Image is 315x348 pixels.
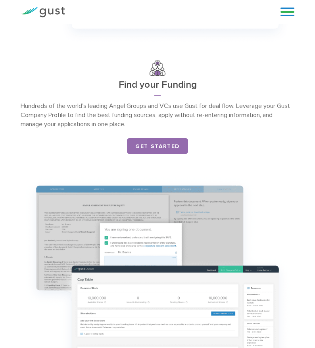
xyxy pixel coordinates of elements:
img: Gust Logo [21,7,65,17]
a: Get Started [127,138,188,154]
img: Find Your Funding [150,60,165,76]
p: Hundreds of the world’s leading Angel Groups and VCs use Gust for deal flow. Leverage your Gust C... [21,101,294,129]
h3: Find your Funding [21,80,294,96]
